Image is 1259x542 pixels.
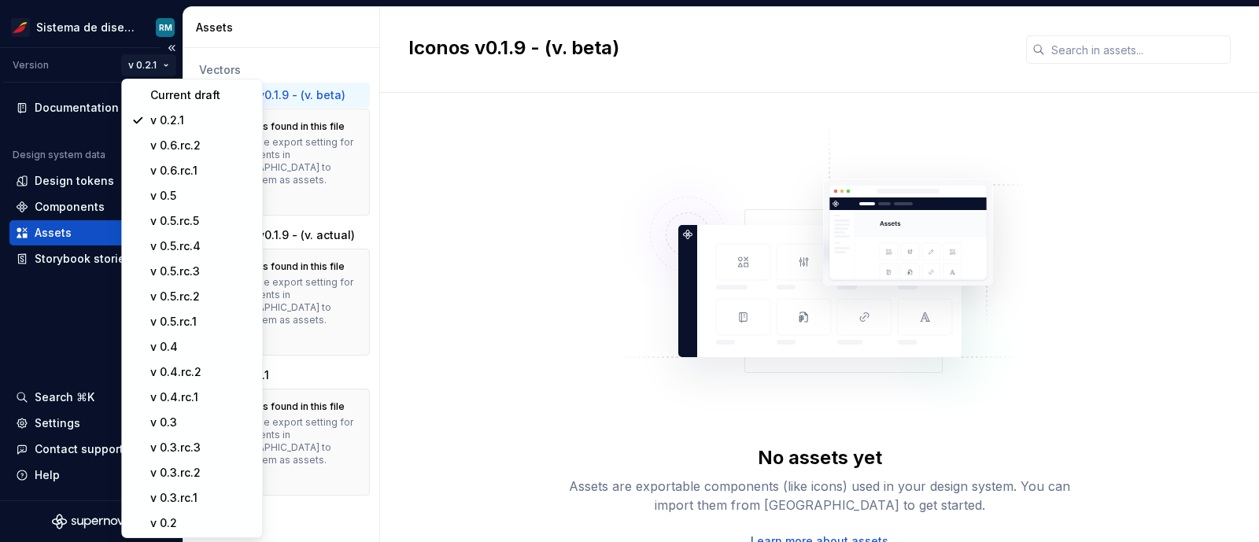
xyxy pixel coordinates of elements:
div: v 0.4 [150,339,253,355]
div: v 0.5.rc.4 [150,238,253,254]
div: v 0.3.rc.3 [150,440,253,455]
div: v 0.5.rc.2 [150,289,253,304]
div: v 0.5.rc.1 [150,314,253,330]
div: Current draft [150,87,253,103]
div: v 0.2 [150,515,253,531]
div: v 0.6.rc.1 [150,163,253,179]
div: v 0.5 [150,188,253,204]
div: v 0.2.1 [150,112,253,128]
div: v 0.3.rc.2 [150,465,253,481]
div: v 0.3.rc.1 [150,490,253,506]
div: v 0.5.rc.5 [150,213,253,229]
div: v 0.3 [150,415,253,430]
div: v 0.4.rc.1 [150,389,253,405]
div: v 0.4.rc.2 [150,364,253,380]
div: v 0.5.rc.3 [150,264,253,279]
div: v 0.6.rc.2 [150,138,253,153]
